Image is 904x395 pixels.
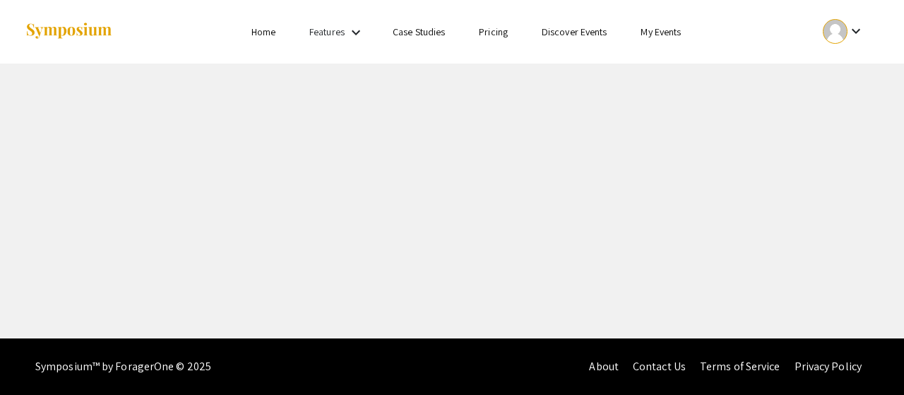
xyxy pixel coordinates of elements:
[795,359,862,374] a: Privacy Policy
[25,22,113,41] img: Symposium by ForagerOne
[251,25,275,38] a: Home
[309,25,345,38] a: Features
[641,25,681,38] a: My Events
[589,359,619,374] a: About
[479,25,508,38] a: Pricing
[633,359,686,374] a: Contact Us
[542,25,607,38] a: Discover Events
[700,359,780,374] a: Terms of Service
[844,331,893,384] iframe: Chat
[35,338,211,395] div: Symposium™ by ForagerOne © 2025
[847,23,864,40] mat-icon: Expand account dropdown
[808,16,879,47] button: Expand account dropdown
[347,24,364,41] mat-icon: Expand Features list
[393,25,445,38] a: Case Studies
